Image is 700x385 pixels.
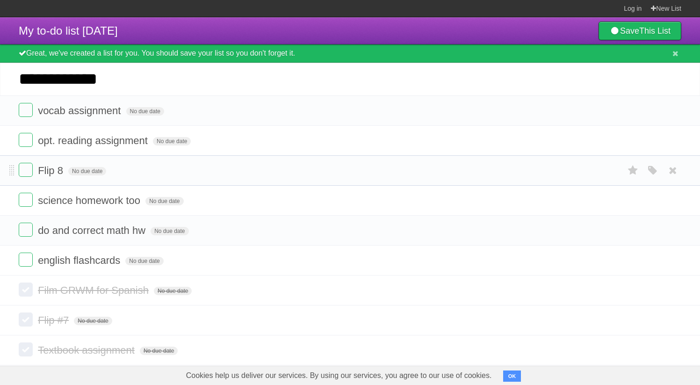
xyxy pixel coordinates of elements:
span: No due date [126,107,164,116]
span: Flip #7 [38,314,71,326]
label: Done [19,133,33,147]
span: science homework too [38,195,143,206]
span: Textbook assignment [38,344,137,356]
label: Star task [624,163,642,178]
span: vocab assignment [38,105,123,116]
label: Done [19,253,33,267]
span: No due date [125,257,163,265]
label: Done [19,283,33,297]
span: No due date [153,137,191,145]
span: No due date [74,317,112,325]
label: Done [19,223,33,237]
a: SaveThis List [599,22,681,40]
label: Done [19,163,33,177]
label: Done [19,103,33,117]
span: Flip 8 [38,165,65,176]
span: No due date [68,167,106,175]
label: Done [19,193,33,207]
span: do and correct math hw [38,225,148,236]
span: opt. reading assignment [38,135,150,146]
label: Done [19,312,33,327]
span: Cookies help us deliver our services. By using our services, you agree to our use of cookies. [177,366,501,385]
span: No due date [145,197,183,205]
span: No due date [154,287,192,295]
label: Done [19,342,33,356]
span: english flashcards [38,254,123,266]
b: This List [639,26,671,36]
span: Film GRWM for Spanish [38,284,151,296]
button: OK [503,370,521,382]
span: No due date [151,227,188,235]
span: My to-do list [DATE] [19,24,118,37]
span: No due date [140,347,178,355]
